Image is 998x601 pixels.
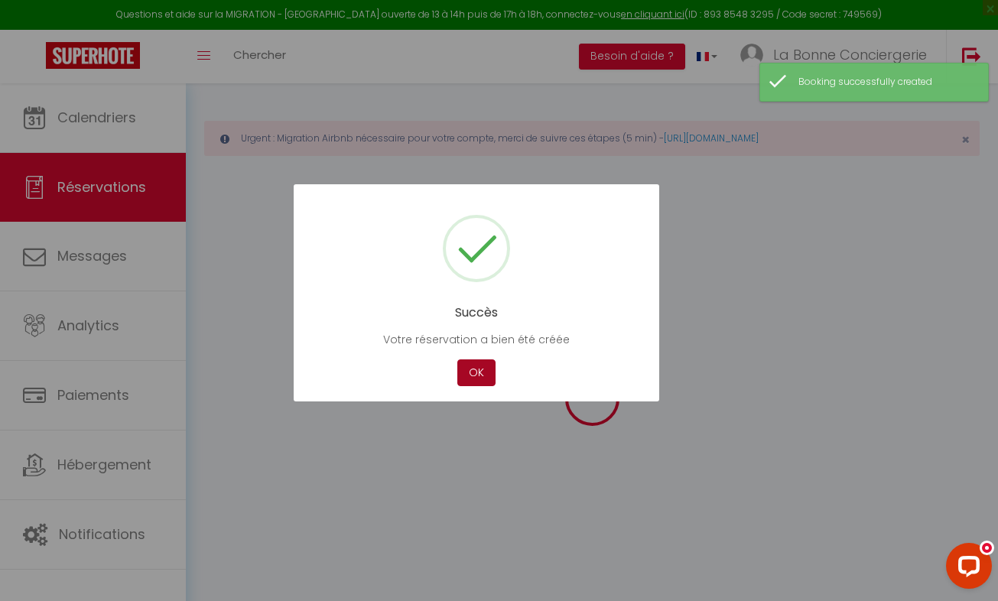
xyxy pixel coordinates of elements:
[317,305,636,320] h2: Succès
[457,359,496,386] button: OK
[934,537,998,601] iframe: LiveChat chat widget
[317,331,636,348] p: Votre réservation a bien été créée
[798,75,973,89] div: Booking successfully created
